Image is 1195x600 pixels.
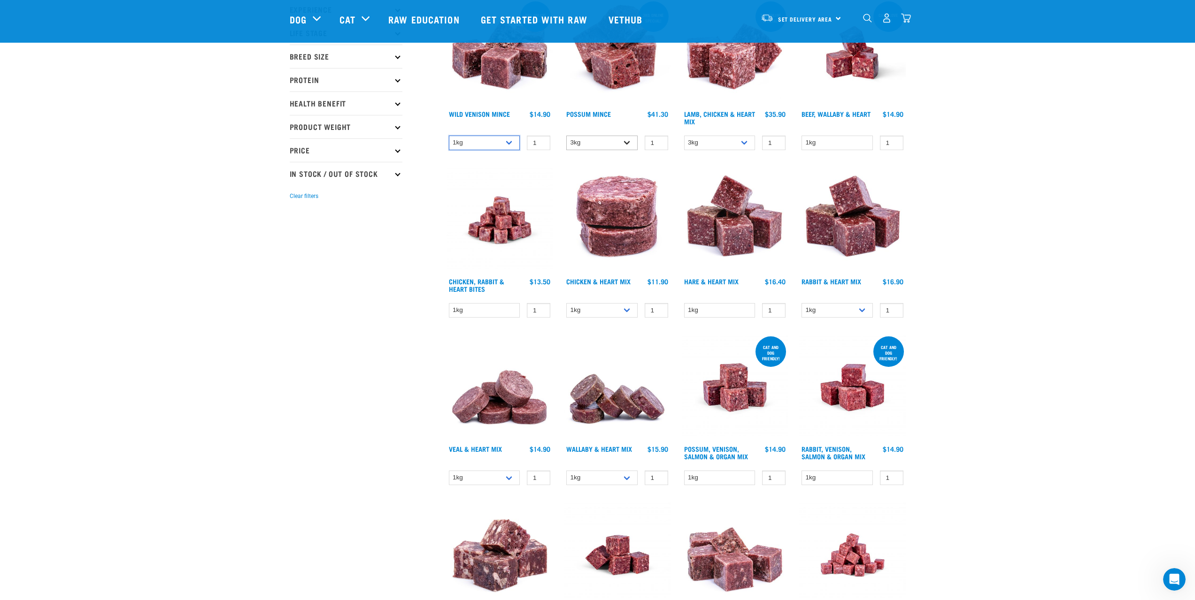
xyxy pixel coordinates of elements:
[765,445,786,453] div: $14.90
[530,278,550,285] div: $13.50
[648,110,668,118] div: $41.30
[1163,568,1186,591] iframe: Intercom live chat
[449,280,504,290] a: Chicken, Rabbit & Heart Bites
[682,334,788,441] img: Possum Venison Salmon Organ 1626
[530,445,550,453] div: $14.90
[802,447,865,458] a: Rabbit, Venison, Salmon & Organ Mix
[379,0,471,38] a: Raw Education
[799,167,906,273] img: 1087 Rabbit Heart Cubes 01
[290,45,402,68] p: Breed Size
[684,112,755,123] a: Lamb, Chicken & Heart Mix
[566,280,631,283] a: Chicken & Heart Mix
[645,303,668,318] input: 1
[648,445,668,453] div: $15.90
[566,112,611,115] a: Possum Mince
[447,167,553,273] img: Chicken Rabbit Heart 1609
[682,167,788,273] img: Pile Of Cubed Hare Heart For Pets
[530,110,550,118] div: $14.90
[471,0,599,38] a: Get started with Raw
[883,278,903,285] div: $16.90
[339,12,355,26] a: Cat
[882,13,892,23] img: user.png
[566,447,632,450] a: Wallaby & Heart Mix
[880,303,903,318] input: 1
[290,192,318,200] button: Clear filters
[883,445,903,453] div: $14.90
[762,471,786,485] input: 1
[290,115,402,138] p: Product Weight
[765,110,786,118] div: $35.90
[765,278,786,285] div: $16.40
[684,447,748,458] a: Possum, Venison, Salmon & Organ Mix
[863,14,872,23] img: home-icon-1@2x.png
[527,471,550,485] input: 1
[645,136,668,150] input: 1
[449,447,502,450] a: Veal & Heart Mix
[290,12,307,26] a: Dog
[802,112,871,115] a: Beef, Wallaby & Heart
[599,0,655,38] a: Vethub
[883,110,903,118] div: $14.90
[901,13,911,23] img: home-icon@2x.png
[778,17,833,21] span: Set Delivery Area
[762,303,786,318] input: 1
[290,138,402,162] p: Price
[684,280,739,283] a: Hare & Heart Mix
[527,136,550,150] input: 1
[762,136,786,150] input: 1
[873,340,904,365] div: Cat and dog friendly!
[290,91,402,115] p: Health Benefit
[880,471,903,485] input: 1
[799,334,906,441] img: Rabbit Venison Salmon Organ 1688
[648,278,668,285] div: $11.90
[564,334,671,441] img: 1093 Wallaby Heart Medallions 01
[880,136,903,150] input: 1
[290,68,402,91] p: Protein
[802,280,861,283] a: Rabbit & Heart Mix
[449,112,510,115] a: Wild Venison Mince
[290,162,402,185] p: In Stock / Out Of Stock
[645,471,668,485] input: 1
[761,14,773,22] img: van-moving.png
[756,340,786,365] div: cat and dog friendly!
[564,167,671,273] img: Chicken and Heart Medallions
[447,334,553,441] img: 1152 Veal Heart Medallions 01
[527,303,550,318] input: 1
